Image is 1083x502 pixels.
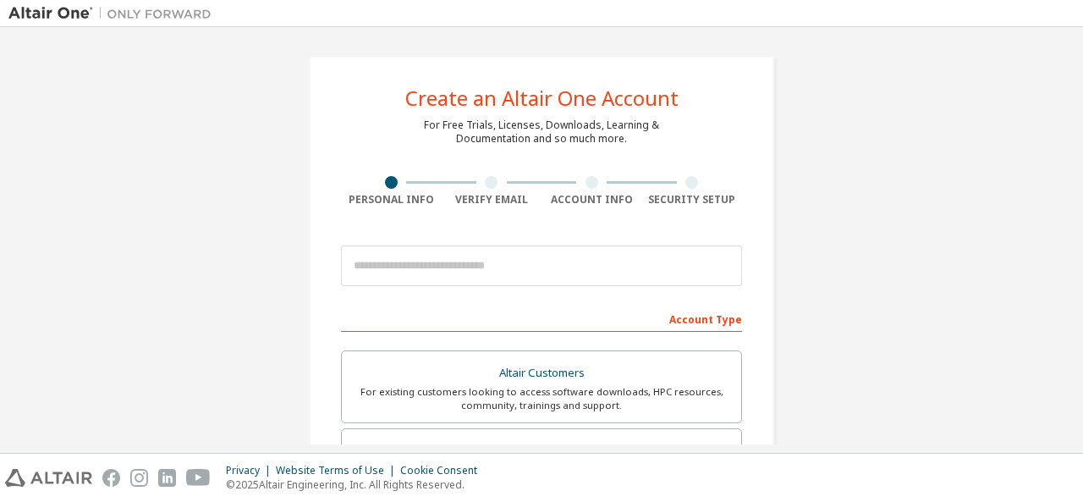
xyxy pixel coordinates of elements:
div: For Free Trials, Licenses, Downloads, Learning & Documentation and so much more. [424,119,659,146]
img: Altair One [8,5,220,22]
div: Account Type [341,305,742,332]
img: youtube.svg [186,469,211,487]
div: Personal Info [341,193,442,207]
div: Website Terms of Use [276,464,400,477]
div: Verify Email [442,193,542,207]
div: Cookie Consent [400,464,487,477]
div: For existing customers looking to access software downloads, HPC resources, community, trainings ... [352,385,731,412]
img: facebook.svg [102,469,120,487]
div: Altair Customers [352,361,731,385]
div: Privacy [226,464,276,477]
div: Security Setup [642,193,743,207]
img: altair_logo.svg [5,469,92,487]
img: instagram.svg [130,469,148,487]
p: © 2025 Altair Engineering, Inc. All Rights Reserved. [226,477,487,492]
div: Account Info [541,193,642,207]
div: Create an Altair One Account [405,88,679,108]
img: linkedin.svg [158,469,176,487]
div: Students [352,439,731,463]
